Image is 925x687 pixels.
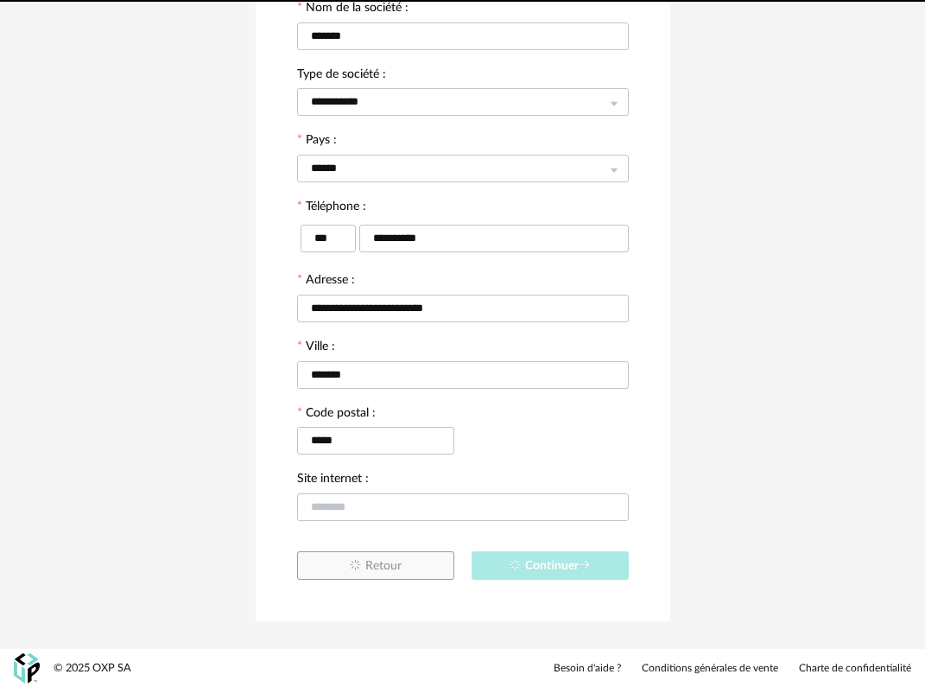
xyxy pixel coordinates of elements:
[297,134,337,149] label: Pays :
[799,662,911,676] a: Charte de confidentialité
[54,661,131,676] div: © 2025 OXP SA
[14,653,40,684] img: OXP
[297,200,366,216] label: Téléphone :
[554,662,621,676] a: Besoin d'aide ?
[297,2,409,17] label: Nom de la société :
[297,340,335,356] label: Ville :
[297,407,376,423] label: Code postal :
[297,473,369,488] label: Site internet :
[642,662,778,676] a: Conditions générales de vente
[297,68,386,84] label: Type de société :
[297,274,355,289] label: Adresse :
